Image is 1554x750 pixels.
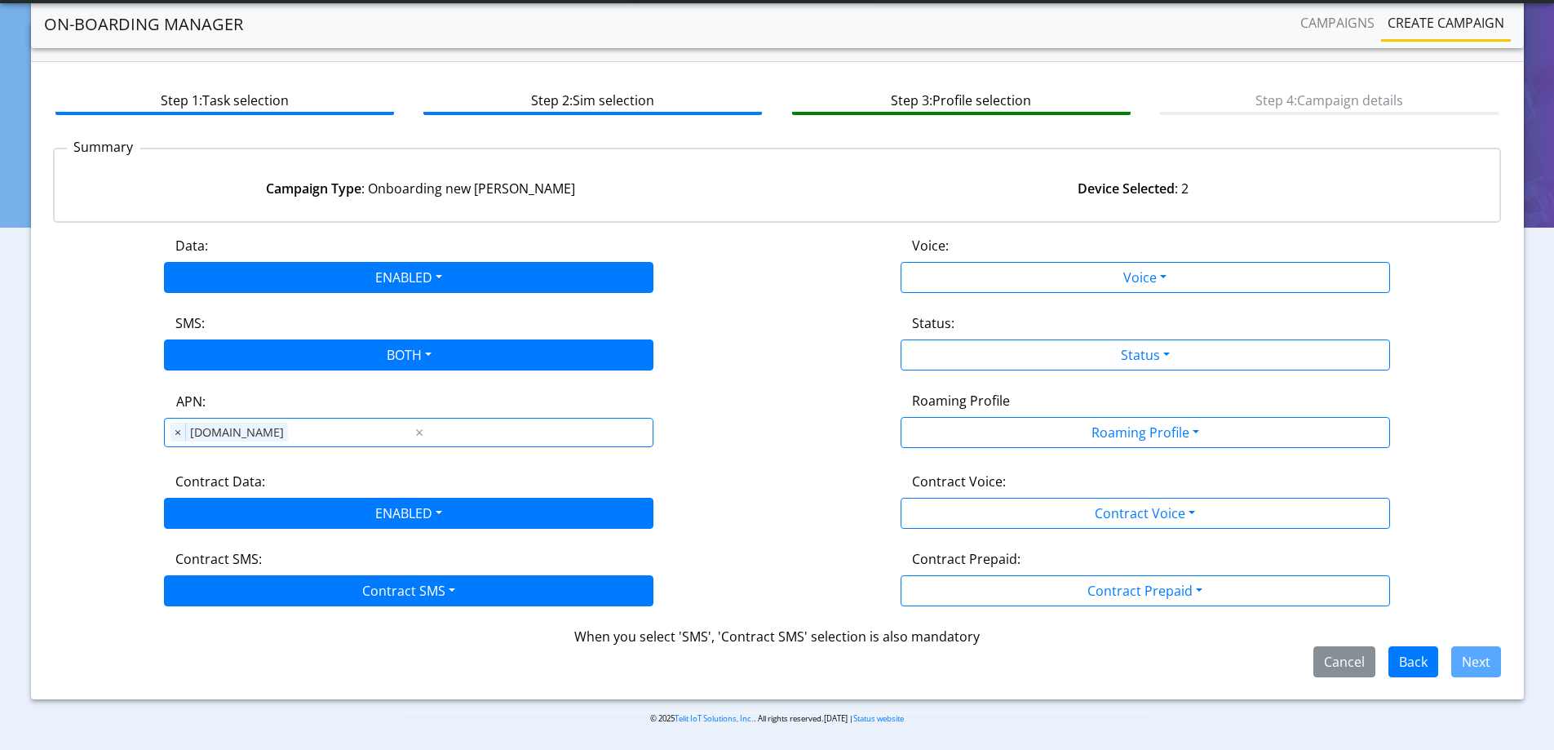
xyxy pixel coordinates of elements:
[901,262,1390,293] button: Voice
[175,472,265,491] label: Contract Data:
[912,549,1021,569] label: Contract Prepaid:
[175,549,262,569] label: Contract SMS:
[175,236,208,255] label: Data:
[1313,646,1375,677] button: Cancel
[912,472,1006,491] label: Contract Voice:
[912,313,954,333] label: Status:
[175,313,205,333] label: SMS:
[777,179,1490,198] div: : 2
[1381,7,1511,39] a: Create campaign
[186,423,288,442] span: [DOMAIN_NAME]
[164,498,653,529] button: ENABLED
[401,712,1153,725] p: © 2025 . All rights reserved.[DATE] |
[266,180,361,197] strong: Campaign Type
[853,713,904,724] a: Status website
[675,713,754,724] a: Telit IoT Solutions, Inc.
[1388,646,1438,677] button: Back
[67,137,140,157] p: Summary
[1294,7,1381,39] a: Campaigns
[413,423,427,442] span: Clear all
[901,498,1390,529] button: Contract Voice
[164,575,653,606] button: Contract SMS
[164,339,653,371] button: BOTH
[901,417,1390,448] button: Roaming Profile
[55,84,394,115] btn: Step 1: Task selection
[912,391,1010,411] label: Roaming Profile
[423,84,762,115] btn: Step 2: Sim selection
[170,423,186,442] span: ×
[1078,180,1175,197] strong: Device Selected
[912,236,949,255] label: Voice:
[64,179,777,198] div: : Onboarding new [PERSON_NAME]
[901,339,1390,371] button: Status
[44,8,243,41] a: On-Boarding Manager
[176,392,206,411] label: APN:
[164,262,653,293] button: ENABLED
[53,627,1502,646] div: When you select 'SMS', 'Contract SMS' selection is also mandatory
[792,84,1131,115] btn: Step 3: Profile selection
[1451,646,1501,677] button: Next
[901,575,1390,606] button: Contract Prepaid
[1160,84,1499,115] btn: Step 4: Campaign details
